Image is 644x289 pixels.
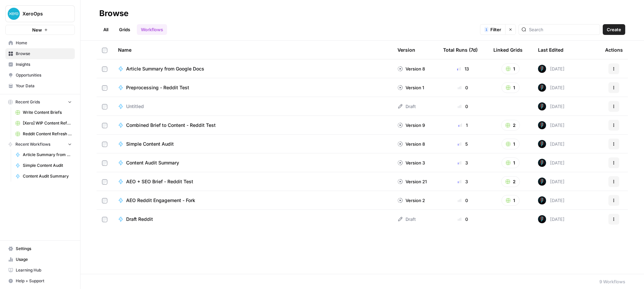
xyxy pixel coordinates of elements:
[5,70,75,81] a: Opportunities
[16,51,72,57] span: Browse
[493,41,523,59] div: Linked Grids
[538,121,546,129] img: ilf5qirlu51qf7ak37srxb41cqxu
[118,122,387,129] a: Combined Brief to Content - Reddit Test
[12,171,75,182] a: Content Audit Summary
[443,103,483,110] div: 0
[118,159,387,166] a: Content Audit Summary
[397,65,425,72] div: Version 8
[126,197,195,204] span: AEO Reddit Engagement - Fork
[538,159,546,167] img: ilf5qirlu51qf7ak37srxb41cqxu
[12,118,75,129] a: [Xero] WIP Content Refresh
[538,84,565,92] div: [DATE]
[118,141,387,147] a: Simple Content Audit
[5,81,75,91] a: Your Data
[118,84,387,91] a: Preprocessing - Reddit Test
[23,152,72,158] span: Article Summary from Google Docs
[12,107,75,118] a: Write Content Briefs
[5,97,75,107] button: Recent Grids
[603,24,625,35] button: Create
[484,27,488,32] div: 1
[397,41,415,59] div: Version
[607,26,621,33] span: Create
[118,216,387,223] a: Draft Reddit
[118,41,387,59] div: Name
[485,27,487,32] span: 1
[490,26,501,33] span: Filter
[443,178,483,185] div: 3
[529,26,597,33] input: Search
[32,27,42,33] span: New
[16,278,72,284] span: Help + Support
[16,267,72,273] span: Learning Hub
[99,8,128,19] div: Browse
[397,103,416,110] div: Draft
[23,131,72,137] span: Reddit Content Refresh - Single URL
[397,216,416,223] div: Draft
[538,215,565,223] div: [DATE]
[5,243,75,254] a: Settings
[443,159,483,166] div: 3
[443,41,478,59] div: Total Runs (7d)
[538,65,546,73] img: ilf5qirlu51qf7ak37srxb41cqxu
[5,139,75,149] button: Recent Workflows
[397,141,425,147] div: Version 8
[126,84,189,91] span: Preprocessing - Reddit Test
[599,278,625,285] div: 9 Workflows
[443,122,483,129] div: 1
[397,178,427,185] div: Version 21
[126,216,153,223] span: Draft Reddit
[5,265,75,276] a: Learning Hub
[115,24,134,35] a: Grids
[126,103,144,110] span: Untitled
[126,178,193,185] span: AEO + SEO Brief - Reddit Test
[22,10,63,17] span: XeroOps
[126,141,174,147] span: Simple Content Audit
[23,162,72,168] span: Simple Content Audit
[118,65,387,72] a: Article Summary from Google Docs
[23,109,72,115] span: Write Content Briefs
[15,141,50,147] span: Recent Workflows
[12,160,75,171] a: Simple Content Audit
[137,24,167,35] a: Workflows
[501,195,520,206] button: 1
[12,129,75,139] a: Reddit Content Refresh - Single URL
[443,84,483,91] div: 0
[501,176,520,187] button: 2
[397,159,425,166] div: Version 3
[126,122,216,129] span: Combined Brief to Content - Reddit Test
[16,72,72,78] span: Opportunities
[12,149,75,160] a: Article Summary from Google Docs
[23,173,72,179] span: Content Audit Summary
[501,139,520,149] button: 1
[538,140,546,148] img: ilf5qirlu51qf7ak37srxb41cqxu
[5,25,75,35] button: New
[538,140,565,148] div: [DATE]
[443,216,483,223] div: 0
[16,246,72,252] span: Settings
[126,65,204,72] span: Article Summary from Google Docs
[443,141,483,147] div: 5
[118,197,387,204] a: AEO Reddit Engagement - Fork
[99,24,112,35] a: All
[15,99,40,105] span: Recent Grids
[118,178,387,185] a: AEO + SEO Brief - Reddit Test
[5,59,75,70] a: Insights
[16,40,72,46] span: Home
[480,24,505,35] button: 1Filter
[538,65,565,73] div: [DATE]
[538,84,546,92] img: ilf5qirlu51qf7ak37srxb41cqxu
[501,63,520,74] button: 1
[5,276,75,286] button: Help + Support
[605,41,623,59] div: Actions
[538,159,565,167] div: [DATE]
[538,41,563,59] div: Last Edited
[538,102,565,110] div: [DATE]
[443,65,483,72] div: 13
[501,82,520,93] button: 1
[538,196,546,204] img: ilf5qirlu51qf7ak37srxb41cqxu
[8,8,20,20] img: XeroOps Logo
[538,196,565,204] div: [DATE]
[5,38,75,48] a: Home
[538,215,546,223] img: ilf5qirlu51qf7ak37srxb41cqxu
[538,121,565,129] div: [DATE]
